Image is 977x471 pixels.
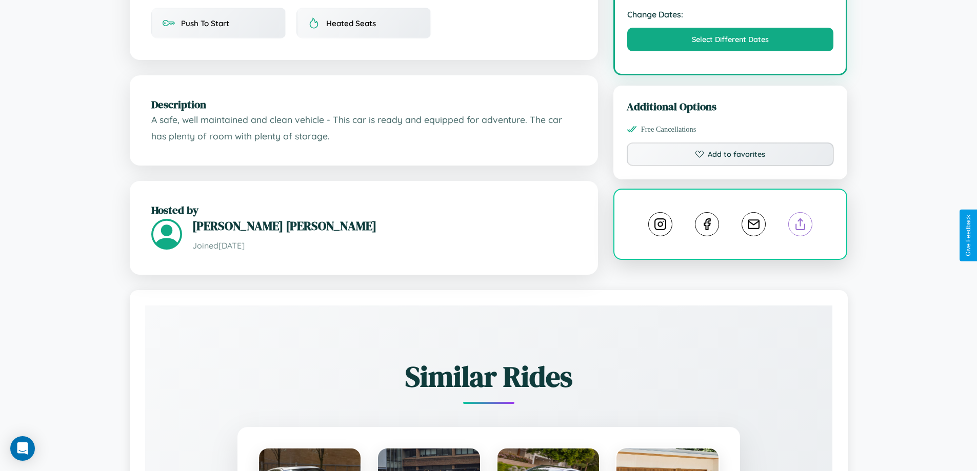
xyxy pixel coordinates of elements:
[181,18,229,28] span: Push To Start
[965,215,972,256] div: Give Feedback
[151,97,576,112] h2: Description
[627,142,834,166] button: Add to favorites
[627,9,834,19] strong: Change Dates:
[641,125,696,134] span: Free Cancellations
[326,18,376,28] span: Heated Seats
[627,99,834,114] h3: Additional Options
[181,357,796,396] h2: Similar Rides
[627,28,834,51] button: Select Different Dates
[192,238,576,253] p: Joined [DATE]
[10,436,35,461] div: Open Intercom Messenger
[151,202,576,217] h2: Hosted by
[151,112,576,144] p: A safe, well maintained and clean vehicle - This car is ready and equipped for adventure. The car...
[192,217,576,234] h3: [PERSON_NAME] [PERSON_NAME]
